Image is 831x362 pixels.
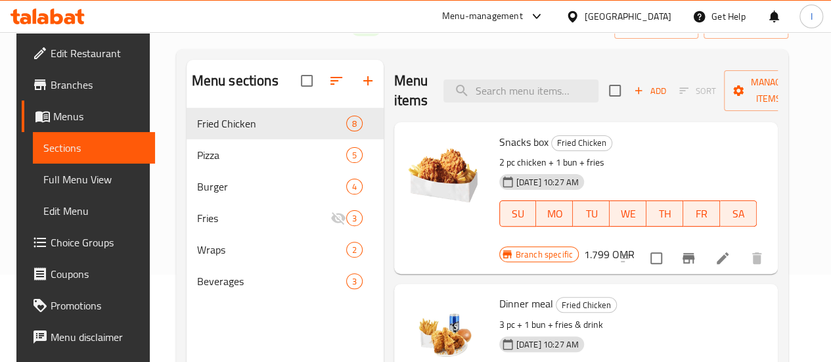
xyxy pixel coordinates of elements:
[346,179,363,194] div: items
[347,181,362,193] span: 4
[22,321,155,353] a: Menu disclaimer
[585,9,671,24] div: [GEOGRAPHIC_DATA]
[347,118,362,130] span: 8
[601,77,629,104] span: Select section
[330,210,346,226] svg: Inactive section
[22,258,155,290] a: Coupons
[22,227,155,258] a: Choice Groups
[642,244,670,272] span: Select to update
[499,294,553,313] span: Dinner meal
[33,164,155,195] a: Full Menu View
[652,204,678,223] span: TH
[629,81,671,101] button: Add
[346,242,363,258] div: items
[187,265,384,297] div: Beverages3
[197,179,346,194] span: Burger
[347,275,362,288] span: 3
[187,234,384,265] div: Wraps2
[51,266,145,282] span: Coupons
[51,77,145,93] span: Branches
[715,250,730,266] a: Edit menu item
[22,37,155,69] a: Edit Restaurant
[197,210,330,226] span: Fries
[187,108,384,139] div: Fried Chicken8
[346,210,363,226] div: items
[187,139,384,171] div: Pizza5
[187,102,384,302] nav: Menu sections
[541,204,568,223] span: MO
[394,71,428,110] h2: Menu items
[734,74,801,107] span: Manage items
[51,298,145,313] span: Promotions
[741,242,773,274] button: delete
[573,200,610,227] button: TU
[405,133,489,217] img: Snacks box
[714,18,778,35] span: export
[346,147,363,163] div: items
[499,317,757,333] p: 3 pc + 1 bun + fries & drink
[51,329,145,345] span: Menu disclaimer
[22,290,155,321] a: Promotions
[347,244,362,256] span: 2
[346,273,363,289] div: items
[22,101,155,132] a: Menus
[53,108,145,124] span: Menus
[536,200,573,227] button: MO
[725,204,752,223] span: SA
[187,171,384,202] div: Burger4
[33,195,155,227] a: Edit Menu
[197,242,346,258] span: Wraps
[347,212,362,225] span: 3
[810,9,812,24] span: I
[511,338,584,351] span: [DATE] 10:27 AM
[578,204,604,223] span: TU
[625,18,688,35] span: import
[511,176,584,189] span: [DATE] 10:27 AM
[646,200,683,227] button: TH
[43,203,145,219] span: Edit Menu
[671,81,724,101] span: Select section first
[443,79,598,102] input: search
[724,70,812,111] button: Manage items
[43,140,145,156] span: Sections
[683,200,720,227] button: FR
[33,132,155,164] a: Sections
[321,65,352,97] span: Sort sections
[556,297,617,313] div: Fried Chicken
[673,242,704,274] button: Branch-specific-item
[551,135,612,151] div: Fried Chicken
[552,135,612,150] span: Fried Chicken
[293,67,321,95] span: Select all sections
[187,202,384,234] div: Fries3
[720,200,757,227] button: SA
[197,116,346,131] span: Fried Chicken
[688,204,715,223] span: FR
[347,149,362,162] span: 5
[352,65,384,97] button: Add section
[505,204,531,223] span: SU
[499,132,549,152] span: Snacks box
[632,83,667,99] span: Add
[442,9,523,24] div: Menu-management
[192,71,279,91] h2: Menu sections
[51,235,145,250] span: Choice Groups
[610,200,646,227] button: WE
[499,154,757,171] p: 2 pc chicken + 1 bun + fries
[51,45,145,61] span: Edit Restaurant
[615,204,641,223] span: WE
[499,200,537,227] button: SU
[22,69,155,101] a: Branches
[510,248,578,261] span: Branch specific
[584,245,635,263] h6: 1.799 OMR
[556,298,616,313] span: Fried Chicken
[197,147,346,163] span: Pizza
[197,273,346,289] span: Beverages
[43,171,145,187] span: Full Menu View
[346,116,363,131] div: items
